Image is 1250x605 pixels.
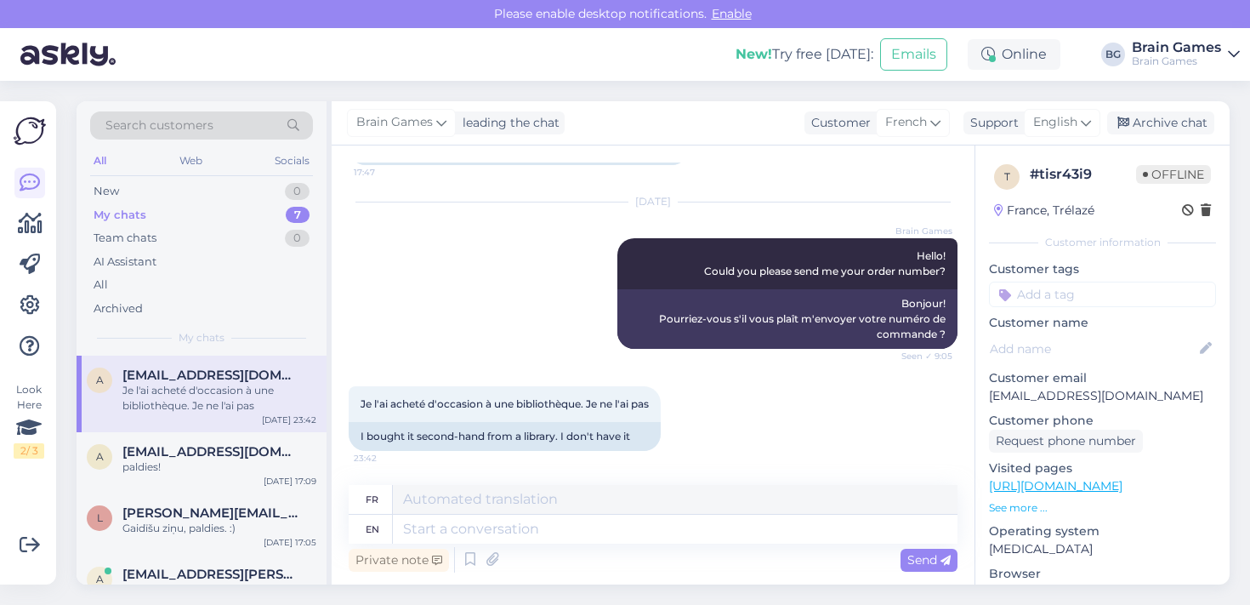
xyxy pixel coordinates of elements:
[989,478,1122,494] a: [URL][DOMAIN_NAME]
[96,573,104,585] span: a
[989,260,1216,278] p: Customer tags
[994,202,1094,220] div: France, Trélazé
[94,300,143,317] div: Archived
[14,443,44,459] div: 2 / 3
[96,374,104,386] span: a
[94,230,156,247] div: Team chats
[262,414,316,426] div: [DATE] 23:42
[179,330,224,345] span: My chats
[90,150,110,172] div: All
[122,383,316,414] div: Je l'ai acheté d'occasion à une bibliothèque. Je ne l'ai pas
[989,387,1216,405] p: [EMAIL_ADDRESS][DOMAIN_NAME]
[366,515,379,544] div: en
[94,183,119,200] div: New
[1136,165,1211,184] span: Offline
[94,254,156,271] div: AI Assistant
[361,397,649,410] span: Je l'ai acheté d'occasion à une bibliothèque. Je ne l'ai pas
[963,114,1019,132] div: Support
[1033,113,1077,132] span: English
[122,444,299,459] span: aivaipb@gmail.com
[105,117,213,134] span: Search customers
[349,549,449,572] div: Private note
[880,38,947,71] button: Emails
[1004,170,1010,183] span: t
[1101,43,1125,66] div: BG
[989,314,1216,332] p: Customer name
[349,422,661,451] div: I bought it second-hand from a library. I don't have it
[1132,41,1240,68] a: Brain GamesBrain Games
[122,505,299,521] span: linda.sumeiko@limbazunovads.lv
[456,114,560,132] div: leading the chat
[1107,111,1214,134] div: Archive chat
[14,115,46,147] img: Askly Logo
[94,207,146,224] div: My chats
[989,430,1143,453] div: Request phone number
[989,565,1216,583] p: Browser
[354,166,418,179] span: 17:47
[285,183,310,200] div: 0
[990,340,1196,358] input: Add name
[989,583,1216,601] p: Chrome [TECHNICAL_ID]
[97,511,103,524] span: l
[989,369,1216,387] p: Customer email
[122,567,299,582] span: agita.armane@gmail.com
[889,225,952,237] span: Brain Games
[264,475,316,488] div: [DATE] 17:09
[94,277,108,294] div: All
[122,459,316,475] div: paldies!
[617,289,957,349] div: Bonjour! Pourriez-vous s'il vous plaît m'envoyer votre numéro de commande ?
[176,150,206,172] div: Web
[989,412,1216,430] p: Customer phone
[122,521,316,536] div: Gaidīšu ziņu, paldies. :)
[285,230,310,247] div: 0
[271,150,313,172] div: Socials
[264,536,316,549] div: [DATE] 17:05
[989,500,1216,516] p: See more ...
[885,113,927,132] span: French
[989,540,1216,558] p: [MEDICAL_DATA]
[1132,54,1221,68] div: Brain Games
[989,459,1216,477] p: Visited pages
[354,452,418,465] span: 23:42
[989,522,1216,540] p: Operating system
[96,450,104,463] span: a
[736,44,873,65] div: Try free [DATE]:
[989,282,1216,307] input: Add a tag
[907,552,951,568] span: Send
[804,114,871,132] div: Customer
[14,382,44,459] div: Look Here
[122,582,316,597] div: Lūdzu! Veiksmīgu dienu! :)
[1030,164,1136,185] div: # tisr43i9
[736,46,772,62] b: New!
[366,485,378,514] div: fr
[1132,41,1221,54] div: Brain Games
[122,368,299,383] span: astridbrossellier@hotmail.fr
[889,350,952,362] span: Seen ✓ 9:05
[707,6,757,21] span: Enable
[356,113,433,132] span: Brain Games
[286,207,310,224] div: 7
[968,39,1060,70] div: Online
[349,194,957,209] div: [DATE]
[989,235,1216,250] div: Customer information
